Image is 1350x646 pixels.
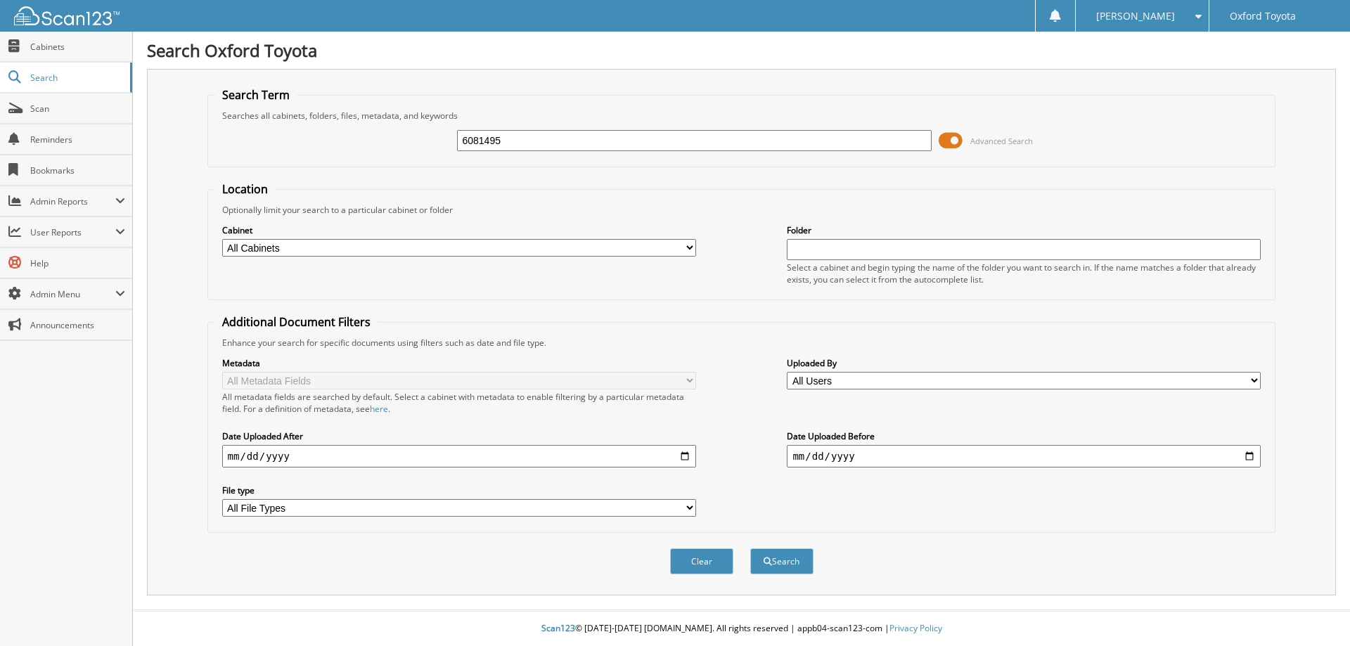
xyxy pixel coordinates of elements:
[787,224,1261,236] label: Folder
[14,6,120,25] img: scan123-logo-white.svg
[541,622,575,634] span: Scan123
[787,357,1261,369] label: Uploaded By
[30,288,115,300] span: Admin Menu
[222,445,696,467] input: start
[1230,12,1296,20] span: Oxford Toyota
[370,403,388,415] a: here
[147,39,1336,62] h1: Search Oxford Toyota
[30,72,123,84] span: Search
[670,548,733,574] button: Clear
[215,204,1268,216] div: Optionally limit your search to a particular cabinet or folder
[215,181,275,197] legend: Location
[30,195,115,207] span: Admin Reports
[215,87,297,103] legend: Search Term
[215,110,1268,122] div: Searches all cabinets, folders, files, metadata, and keywords
[222,357,696,369] label: Metadata
[30,257,125,269] span: Help
[787,445,1261,467] input: end
[215,337,1268,349] div: Enhance your search for specific documents using filters such as date and file type.
[133,612,1350,646] div: © [DATE]-[DATE] [DOMAIN_NAME]. All rights reserved | appb04-scan123-com |
[30,226,115,238] span: User Reports
[222,224,696,236] label: Cabinet
[750,548,814,574] button: Search
[222,391,696,415] div: All metadata fields are searched by default. Select a cabinet with metadata to enable filtering b...
[30,134,125,146] span: Reminders
[222,484,696,496] label: File type
[30,41,125,53] span: Cabinets
[787,261,1261,285] div: Select a cabinet and begin typing the name of the folder you want to search in. If the name match...
[222,430,696,442] label: Date Uploaded After
[970,136,1033,146] span: Advanced Search
[30,164,125,176] span: Bookmarks
[889,622,942,634] a: Privacy Policy
[1096,12,1175,20] span: [PERSON_NAME]
[30,103,125,115] span: Scan
[215,314,378,330] legend: Additional Document Filters
[30,319,125,331] span: Announcements
[787,430,1261,442] label: Date Uploaded Before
